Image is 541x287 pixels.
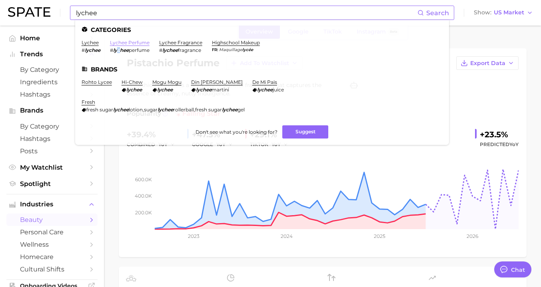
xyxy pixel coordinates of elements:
[82,47,85,53] span: #
[173,107,194,113] span: rollerball
[6,133,98,145] a: Hashtags
[196,129,277,135] span: Don't see what you're looking for?
[222,107,238,113] em: lychee
[212,47,219,52] span: fr
[75,6,417,20] input: Search here for a brand, industry, or ingredient
[82,107,245,113] div: , ,
[242,47,253,52] em: lycée
[20,66,84,73] span: by Category
[82,66,443,73] li: Brands
[6,105,98,117] button: Brands
[6,76,98,88] a: Ingredients
[273,87,284,93] span: juice
[212,40,260,46] a: highschool makeup
[20,201,84,208] span: Industries
[6,251,98,263] a: homecare
[162,47,178,53] em: lychee
[144,107,158,113] span: sugar
[6,161,98,174] a: My Watchlist
[20,78,84,86] span: Ingredients
[157,87,173,93] em: lychee
[252,79,277,85] a: de mi pais
[6,263,98,275] a: cultural shifts
[20,123,84,130] span: by Category
[467,233,478,239] tspan: 2026
[129,107,143,113] span: lotion
[122,79,143,85] a: hi-chew
[282,125,328,139] button: Suggest
[195,107,222,113] span: fresh sugar
[159,47,162,53] span: #
[191,79,243,85] a: din [PERSON_NAME]
[20,216,84,224] span: beauty
[110,47,113,53] span: #
[480,128,519,141] div: +23.5%
[6,32,98,44] a: Home
[20,164,84,171] span: My Watchlist
[20,147,84,155] span: Posts
[8,7,50,17] img: SPATE
[238,107,245,113] span: gel
[159,40,202,46] a: lychee fragrance
[82,99,95,105] a: fresh
[470,60,505,67] span: Export Data
[472,8,535,18] button: ShowUS Market
[456,56,519,70] button: Export Data
[129,47,150,53] span: perfume
[20,180,84,188] span: Spotlight
[20,107,84,114] span: Brands
[82,26,443,33] li: Categories
[196,87,212,93] em: lychee
[6,226,98,238] a: personal care
[20,228,84,236] span: personal care
[82,40,99,46] a: lychee
[474,10,491,15] span: Show
[20,241,84,248] span: wellness
[212,87,229,93] span: martini
[6,88,98,101] a: Hashtags
[20,265,84,273] span: cultural shifts
[85,47,100,53] em: lychee
[6,145,98,157] a: Posts
[188,233,199,239] tspan: 2023
[6,238,98,251] a: wellness
[110,40,150,46] a: lychee perfume
[509,141,519,147] span: YoY
[113,47,129,53] em: lychee
[6,178,98,190] a: Spotlight
[494,10,524,15] span: US Market
[374,233,385,239] tspan: 2025
[126,87,142,93] em: lychee
[6,214,98,226] a: beauty
[480,140,519,149] span: Predicted
[82,79,112,85] a: rohto lycee
[6,63,98,76] a: by Category
[280,233,292,239] tspan: 2024
[20,34,84,42] span: Home
[113,107,129,113] em: lychee
[6,48,98,60] button: Trends
[158,107,173,113] em: lychee
[426,9,449,17] span: Search
[20,135,84,143] span: Hashtags
[86,107,113,113] span: fresh sugar
[20,51,84,58] span: Trends
[219,47,242,52] span: maquillage
[20,253,84,261] span: homecare
[6,120,98,133] a: by Category
[152,79,182,85] a: mogu mogu
[178,47,201,53] span: fragrance
[6,198,98,210] button: Industries
[20,91,84,98] span: Hashtags
[257,87,273,93] em: lychee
